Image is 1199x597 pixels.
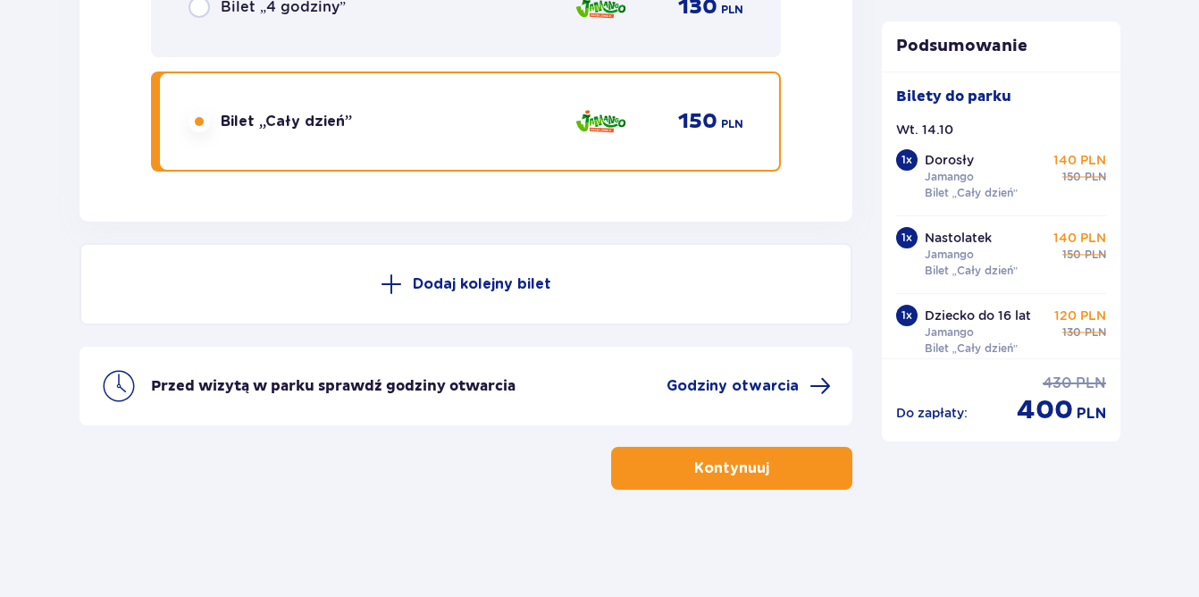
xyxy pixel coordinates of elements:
[611,447,852,490] button: Kontynuuj
[1076,374,1106,393] span: PLN
[1077,404,1106,424] span: PLN
[221,112,352,131] span: Bilet „Cały dzień”
[574,103,627,140] img: Jamango
[1054,307,1106,324] p: 120 PLN
[1085,247,1106,263] span: PLN
[678,108,717,135] span: 150
[721,2,743,18] span: PLN
[1053,229,1106,247] p: 140 PLN
[896,87,1011,106] p: Bilety do parku
[925,247,974,263] p: Jamango
[1043,374,1072,393] span: 430
[925,341,1019,357] p: Bilet „Cały dzień”
[925,307,1031,324] p: Dziecko do 16 lat
[1053,151,1106,169] p: 140 PLN
[925,229,992,247] p: Nastolatek
[667,375,831,397] a: Godziny otwarcia
[1062,169,1081,185] span: 150
[882,36,1121,57] p: Podsumowanie
[896,404,968,422] p: Do zapłaty :
[1085,324,1106,341] span: PLN
[925,185,1019,201] p: Bilet „Cały dzień”
[1085,169,1106,185] span: PLN
[413,274,551,294] p: Dodaj kolejny bilet
[667,376,799,396] span: Godziny otwarcia
[1017,393,1073,427] span: 400
[925,263,1019,279] p: Bilet „Cały dzień”
[151,376,516,396] p: Przed wizytą w parku sprawdź godziny otwarcia
[896,121,953,139] p: Wt. 14.10
[694,458,769,478] p: Kontynuuj
[896,305,918,326] div: 1 x
[1062,247,1081,263] span: 150
[925,169,974,185] p: Jamango
[721,116,743,132] span: PLN
[896,227,918,248] div: 1 x
[80,243,852,325] button: Dodaj kolejny bilet
[896,149,918,171] div: 1 x
[925,324,974,341] p: Jamango
[925,151,974,169] p: Dorosły
[1062,324,1081,341] span: 130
